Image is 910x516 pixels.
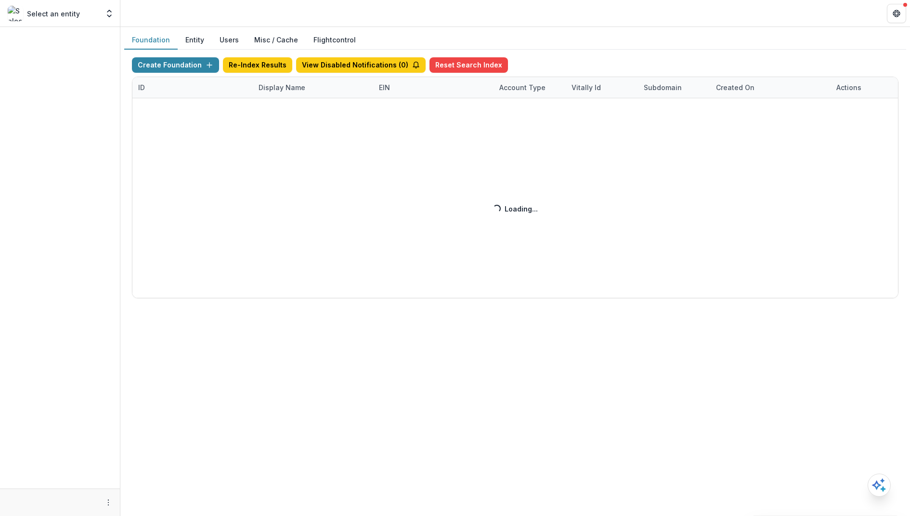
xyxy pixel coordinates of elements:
button: Get Help [887,4,906,23]
img: Select an entity [8,6,23,21]
button: More [103,497,114,508]
a: Flightcontrol [313,35,356,45]
button: Open entity switcher [103,4,116,23]
button: Misc / Cache [247,31,306,50]
button: Entity [178,31,212,50]
p: Select an entity [27,9,80,19]
button: Users [212,31,247,50]
button: Foundation [124,31,178,50]
button: Open AI Assistant [868,474,891,497]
